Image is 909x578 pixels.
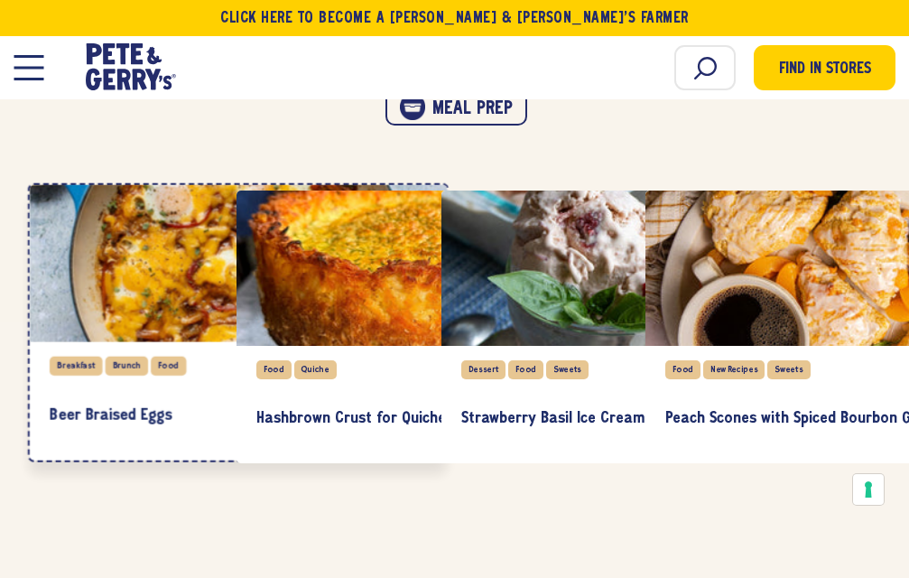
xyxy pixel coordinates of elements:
[151,357,186,376] div: Food
[853,474,884,505] button: Your consent preferences for tracking technologies
[703,360,765,379] div: New Recipes
[674,45,736,90] input: Search
[461,360,506,379] div: Dessert
[50,406,427,425] h3: Beer Braised Eggs
[546,360,589,379] div: Sweets
[106,357,149,376] div: Brunch
[441,191,855,463] div: item
[754,45,895,90] a: Find in Stores
[50,389,427,442] a: Beer Braised Eggs
[461,393,835,445] a: Strawberry Basil Ice Cream
[256,393,630,445] a: Hashbrown Crust for Quiche
[385,88,527,126] button: Meal prep
[779,58,871,82] span: Find in Stores
[256,409,630,429] h3: Hashbrown Crust for Quiche
[256,360,292,379] div: Food
[50,357,103,376] div: Breakfast
[294,360,337,379] div: Quiche
[14,55,43,80] button: Open Mobile Menu Modal Dialog
[461,409,835,429] h3: Strawberry Basil Ice Cream
[508,360,543,379] div: Food
[767,360,810,379] div: Sweets
[237,191,650,463] div: item
[665,360,700,379] div: Food
[32,191,445,463] div: item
